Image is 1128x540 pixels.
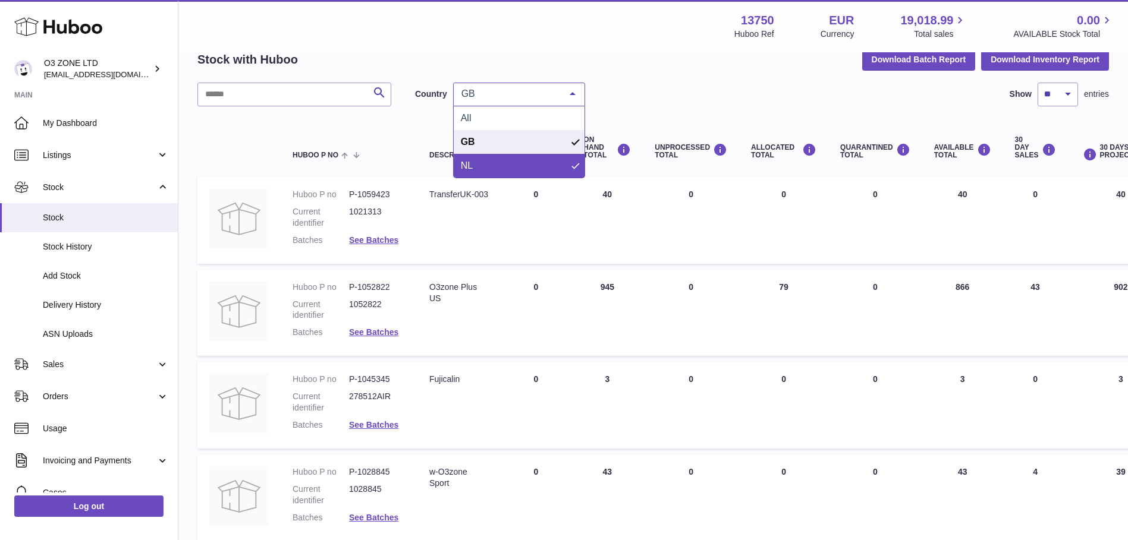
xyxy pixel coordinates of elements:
[43,270,169,282] span: Add Stock
[981,49,1109,70] button: Download Inventory Report
[571,270,643,356] td: 945
[1013,12,1114,40] a: 0.00 AVAILABLE Stock Total
[429,282,488,304] div: O3zone Plus US
[209,189,269,248] img: product image
[922,362,1003,449] td: 3
[643,362,739,449] td: 0
[349,299,406,321] dd: 1052822
[43,299,169,311] span: Delivery History
[914,29,967,40] span: Total sales
[349,513,398,522] a: See Batches
[209,374,269,433] img: product image
[293,327,349,338] dt: Batches
[293,151,338,159] span: Huboo P no
[293,189,349,200] dt: Huboo P no
[655,143,727,159] div: UNPROCESSED Total
[461,160,473,170] span: NL
[349,420,398,430] a: See Batches
[821,29,854,40] div: Currency
[840,143,910,159] div: QUARANTINED Total
[349,282,406,293] dd: P-1052822
[43,487,169,498] span: Cases
[293,235,349,246] dt: Batches
[734,29,774,40] div: Huboo Ref
[14,495,164,517] a: Log out
[461,137,475,147] span: GB
[349,391,406,413] dd: 278512AIR
[583,136,631,160] div: ON HAND Total
[571,177,643,264] td: 40
[429,151,478,159] span: Description
[873,282,878,292] span: 0
[739,362,828,449] td: 0
[43,423,169,434] span: Usage
[349,374,406,385] dd: P-1045345
[429,466,488,489] div: w-O3zone Sport
[293,206,349,229] dt: Current identifier
[429,189,488,200] div: TransferUK-003
[643,270,739,356] td: 0
[293,419,349,431] dt: Batches
[43,150,156,161] span: Listings
[643,177,739,264] td: 0
[1010,89,1032,100] label: Show
[293,391,349,413] dt: Current identifier
[922,177,1003,264] td: 40
[739,270,828,356] td: 79
[739,177,828,264] td: 0
[43,455,156,466] span: Invoicing and Payments
[44,70,175,79] span: [EMAIL_ADDRESS][DOMAIN_NAME]
[829,12,854,29] strong: EUR
[349,235,398,245] a: See Batches
[751,143,816,159] div: ALLOCATED Total
[349,206,406,229] dd: 1021313
[349,189,406,200] dd: P-1059423
[349,484,406,506] dd: 1028845
[293,484,349,506] dt: Current identifier
[1084,89,1109,100] span: entries
[429,374,488,385] div: Fujicalin
[500,362,571,449] td: 0
[571,362,643,449] td: 3
[1013,29,1114,40] span: AVAILABLE Stock Total
[43,212,169,223] span: Stock
[461,113,472,123] span: All
[922,270,1003,356] td: 866
[43,118,169,129] span: My Dashboard
[862,49,976,70] button: Download Batch Report
[349,327,398,337] a: See Batches
[293,466,349,478] dt: Huboo P no
[500,270,571,356] td: 0
[43,329,169,340] span: ASN Uploads
[349,466,406,478] dd: P-1028845
[293,299,349,321] dt: Current identifier
[900,12,967,40] a: 19,018.99 Total sales
[43,391,156,402] span: Orders
[873,190,878,199] span: 0
[458,88,561,100] span: GB
[1015,136,1056,160] div: 30 DAY SALES
[43,241,169,252] span: Stock History
[500,177,571,264] td: 0
[209,466,269,526] img: product image
[873,374,878,384] span: 0
[293,512,349,523] dt: Batches
[1003,270,1068,356] td: 43
[43,359,156,370] span: Sales
[415,89,447,100] label: Country
[873,467,878,476] span: 0
[934,143,991,159] div: AVAILABLE Total
[14,60,32,78] img: hello@o3zoneltd.co.uk
[293,282,349,293] dt: Huboo P no
[44,58,151,80] div: O3 ZONE LTD
[1003,362,1068,449] td: 0
[741,12,774,29] strong: 13750
[43,182,156,193] span: Stock
[293,374,349,385] dt: Huboo P no
[1003,177,1068,264] td: 0
[900,12,953,29] span: 19,018.99
[197,52,298,68] h2: Stock with Huboo
[209,282,269,341] img: product image
[1077,12,1100,29] span: 0.00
